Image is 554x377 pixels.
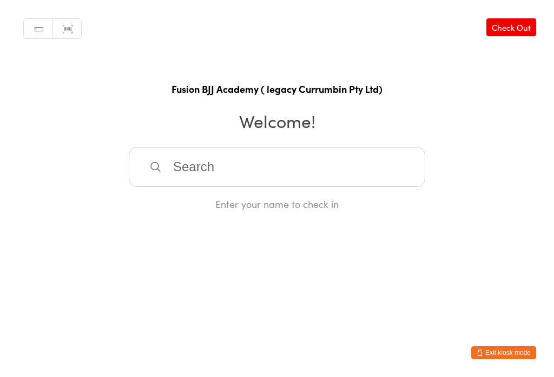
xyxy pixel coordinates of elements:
[129,197,425,211] div: Enter your name to check in
[11,109,543,133] h2: Welcome!
[129,147,425,187] input: Search
[11,82,543,96] h1: Fusion BJJ Academy ( legacy Currumbin Pty Ltd)
[486,18,536,36] a: Check Out
[471,346,536,359] button: Exit kiosk mode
